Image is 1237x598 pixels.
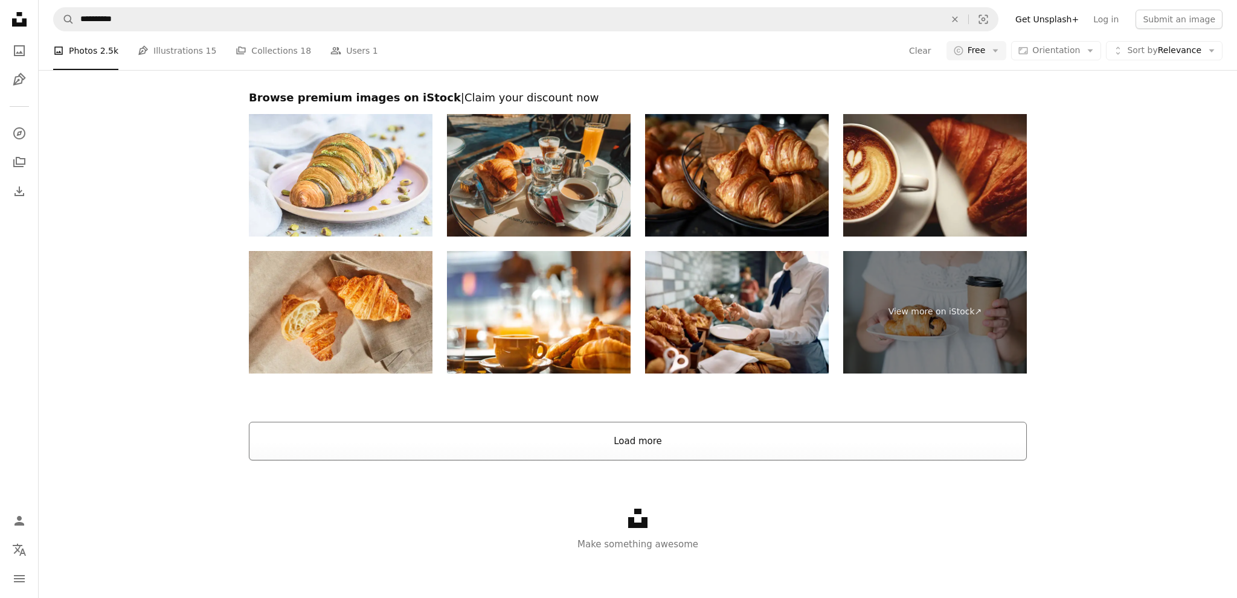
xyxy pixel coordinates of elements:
button: Orientation [1011,41,1101,60]
button: Free [946,41,1007,60]
button: Menu [7,567,31,591]
img: Parisian Morning Delights: Street Cafe Breakfast Scene on a Sunny Day in Saint-Germain des Prés, ... [447,114,631,237]
a: Collections [7,150,31,174]
h2: Browse premium images on iStock [249,91,1027,105]
span: 18 [300,44,311,57]
a: Users 1 [330,31,378,70]
img: Freshly baked croissants [249,114,432,237]
span: | Claim your discount now [461,91,599,104]
img: Breakfast coffee table. [447,251,631,374]
button: Search Unsplash [54,8,74,31]
a: Photos [7,39,31,63]
form: Find visuals sitewide [53,7,998,31]
a: Download History [7,179,31,203]
a: Home — Unsplash [7,7,31,34]
a: Illustrations [7,68,31,92]
span: Relevance [1127,45,1201,57]
img: Close up of waitress serving fresh pastry during buffet breakfast in hotel restaurant. [645,251,829,374]
button: Load more [249,422,1027,460]
span: 1 [373,44,378,57]
span: Orientation [1032,45,1080,55]
button: Clear [908,41,932,60]
button: Sort byRelevance [1106,41,1223,60]
a: Log in / Sign up [7,509,31,533]
a: Get Unsplash+ [1008,10,1086,29]
a: Log in [1086,10,1126,29]
a: View more on iStock↗ [843,251,1027,374]
span: 15 [206,44,217,57]
button: Visual search [969,8,998,31]
span: Free [968,45,986,57]
a: Collections 18 [236,31,311,70]
a: Explore [7,121,31,145]
span: Sort by [1127,45,1157,55]
button: Clear [942,8,968,31]
p: Make something awesome [39,537,1237,552]
button: Language [7,538,31,562]
button: Submit an image [1136,10,1223,29]
img: Top View Of Croissant [249,251,432,374]
a: Illustrations 15 [138,31,216,70]
img: Cappuccino with beautiful foam [843,114,1027,237]
img: Heap of freshly baked croissants in a bakery [645,114,829,237]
